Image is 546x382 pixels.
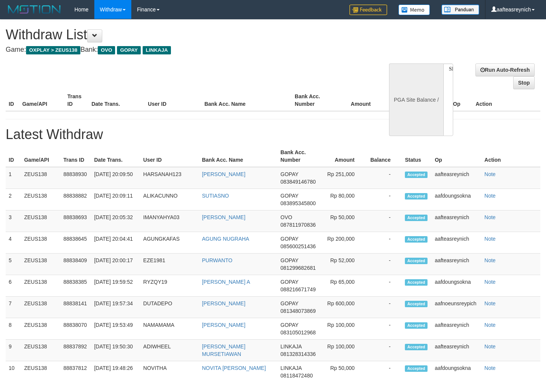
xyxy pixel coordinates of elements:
[140,232,199,254] td: AGUNGKAFAS
[140,167,199,189] td: HARSANAH123
[323,145,366,167] th: Amount
[6,167,21,189] td: 1
[6,4,63,15] img: MOTION_logo.png
[6,90,19,111] th: ID
[21,340,60,361] td: ZEUS138
[280,365,301,371] span: LINKAJA
[337,90,382,111] th: Amount
[143,46,171,54] span: LINKAJA
[6,189,21,210] td: 2
[432,275,481,297] td: aafdoungsokna
[19,90,65,111] th: Game/API
[382,90,423,111] th: Balance
[280,193,298,199] span: GOPAY
[280,373,313,379] span: 08118472480
[366,145,402,167] th: Balance
[484,214,496,220] a: Note
[280,200,315,206] span: 083895345800
[140,254,199,275] td: EZE1981
[6,46,357,54] h4: Game: Bank:
[60,297,91,318] td: 88838141
[199,145,277,167] th: Bank Acc. Name
[484,300,496,306] a: Note
[366,210,402,232] td: -
[202,300,245,306] a: [PERSON_NAME]
[21,189,60,210] td: ZEUS138
[280,236,298,242] span: GOPAY
[140,340,199,361] td: ADIWHEEL
[60,318,91,340] td: 88838070
[484,365,496,371] a: Note
[117,46,141,54] span: GOPAY
[60,275,91,297] td: 88838385
[280,243,315,249] span: 085600251436
[145,90,201,111] th: User ID
[405,258,428,264] span: Accepted
[202,322,245,328] a: [PERSON_NAME]
[484,322,496,328] a: Note
[91,232,140,254] td: [DATE] 20:04:41
[202,236,249,242] a: AGUNG NUGRAHA
[60,340,91,361] td: 88837892
[202,365,266,371] a: NOVITA [PERSON_NAME]
[91,275,140,297] td: [DATE] 19:59:52
[91,210,140,232] td: [DATE] 20:05:32
[280,300,298,306] span: GOPAY
[60,254,91,275] td: 88838409
[389,63,443,136] div: PGA Site Balance /
[484,193,496,199] a: Note
[21,167,60,189] td: ZEUS138
[277,145,323,167] th: Bank Acc. Number
[280,351,315,357] span: 081328314336
[366,297,402,318] td: -
[432,167,481,189] td: aafteasreynich
[280,265,315,271] span: 081299682681
[484,171,496,177] a: Note
[280,286,315,292] span: 088216671749
[6,275,21,297] td: 6
[484,279,496,285] a: Note
[366,340,402,361] td: -
[21,318,60,340] td: ZEUS138
[91,145,140,167] th: Date Trans.
[366,275,402,297] td: -
[6,232,21,254] td: 4
[405,344,428,350] span: Accepted
[405,215,428,221] span: Accepted
[91,297,140,318] td: [DATE] 19:57:34
[432,254,481,275] td: aafteasreynich
[484,343,496,350] a: Note
[140,297,199,318] td: DUTADEPO
[432,297,481,318] td: aafnoeunsreypich
[6,340,21,361] td: 9
[472,90,540,111] th: Action
[280,214,292,220] span: OVO
[280,179,315,185] span: 083849146780
[405,236,428,243] span: Accepted
[366,232,402,254] td: -
[481,145,540,167] th: Action
[6,145,21,167] th: ID
[323,232,366,254] td: Rp 200,000
[201,90,292,111] th: Bank Acc. Name
[366,254,402,275] td: -
[432,189,481,210] td: aafdoungsokna
[91,254,140,275] td: [DATE] 20:00:17
[202,279,250,285] a: [PERSON_NAME] A
[484,257,496,263] a: Note
[405,279,428,286] span: Accepted
[60,167,91,189] td: 88838930
[432,145,481,167] th: Op
[202,171,245,177] a: [PERSON_NAME]
[280,329,315,336] span: 083105012968
[202,193,229,199] a: SUTIASNO
[6,210,21,232] td: 3
[140,145,199,167] th: User ID
[202,343,245,357] a: [PERSON_NAME] MURSETIAWAN
[323,167,366,189] td: Rp 251,000
[349,5,387,15] img: Feedback.jpg
[405,365,428,372] span: Accepted
[280,279,298,285] span: GOPAY
[323,210,366,232] td: Rp 50,000
[6,254,21,275] td: 5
